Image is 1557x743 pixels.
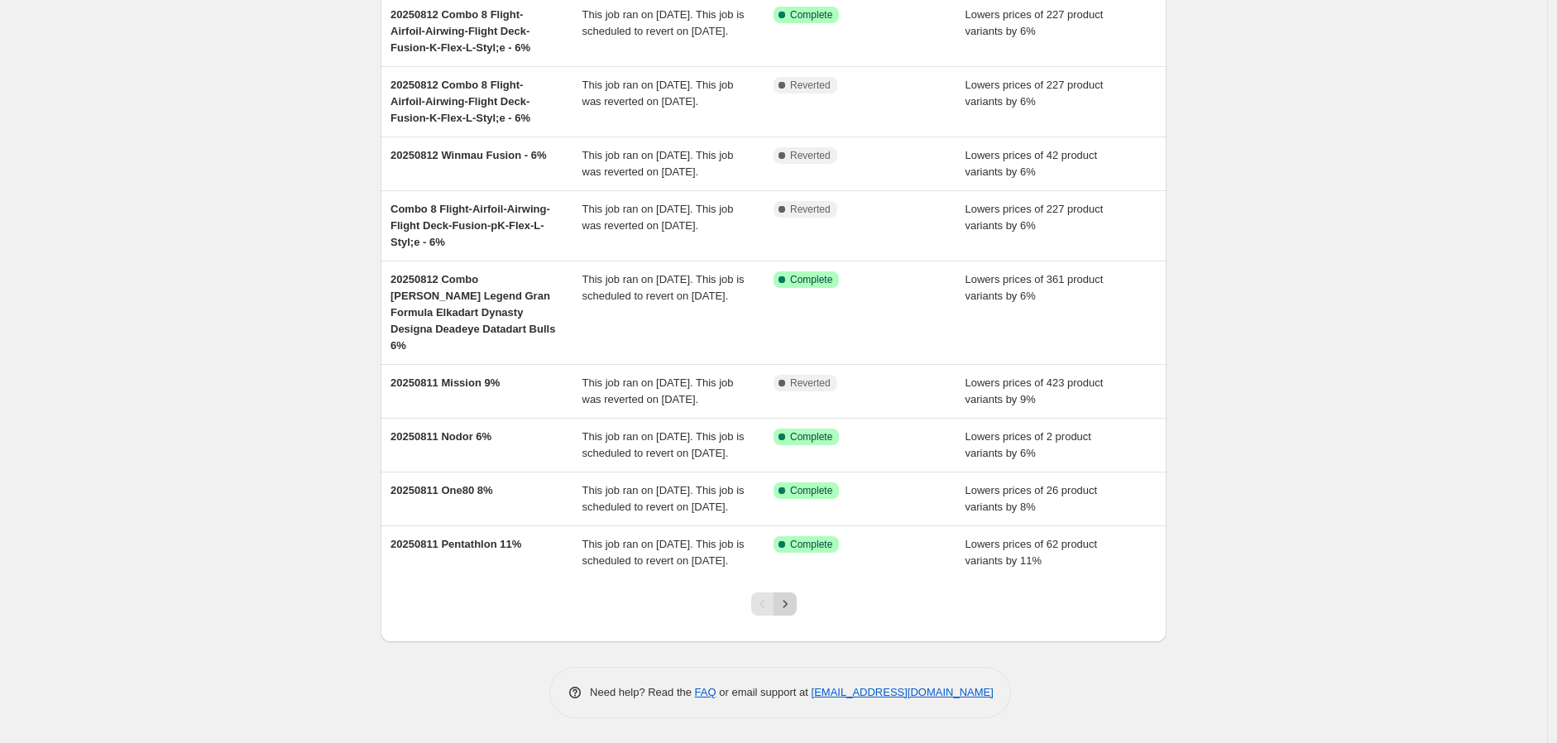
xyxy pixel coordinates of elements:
span: Reverted [790,203,831,216]
span: Lowers prices of 227 product variants by 6% [965,79,1104,108]
span: This job ran on [DATE]. This job is scheduled to revert on [DATE]. [582,538,745,567]
span: This job ran on [DATE]. This job was reverted on [DATE]. [582,79,734,108]
span: This job ran on [DATE]. This job is scheduled to revert on [DATE]. [582,484,745,513]
span: This job ran on [DATE]. This job is scheduled to revert on [DATE]. [582,430,745,459]
span: Complete [790,538,832,551]
span: Lowers prices of 42 product variants by 6% [965,149,1098,178]
span: Lowers prices of 2 product variants by 6% [965,430,1091,459]
span: Lowers prices of 361 product variants by 6% [965,273,1104,302]
span: Lowers prices of 423 product variants by 9% [965,376,1104,405]
span: Need help? Read the [590,686,695,698]
span: Complete [790,430,832,443]
a: [EMAIL_ADDRESS][DOMAIN_NAME] [812,686,994,698]
span: Complete [790,273,832,286]
span: Lowers prices of 62 product variants by 11% [965,538,1098,567]
span: 20250811 Nodor 6% [390,430,491,443]
span: Lowers prices of 26 product variants by 8% [965,484,1098,513]
span: This job ran on [DATE]. This job was reverted on [DATE]. [582,203,734,232]
nav: Pagination [751,592,797,616]
span: This job ran on [DATE]. This job is scheduled to revert on [DATE]. [582,8,745,37]
span: or email support at [716,686,812,698]
span: 20250812 Winmau Fusion - 6% [390,149,546,161]
span: Reverted [790,149,831,162]
a: FAQ [695,686,716,698]
span: 20250812 Combo 8 Flight-Airfoil-Airwing-Flight Deck-Fusion-K-Flex-L-Styl;e - 6% [390,79,530,124]
span: Reverted [790,376,831,390]
span: This job ran on [DATE]. This job was reverted on [DATE]. [582,376,734,405]
span: Reverted [790,79,831,92]
span: This job ran on [DATE]. This job is scheduled to revert on [DATE]. [582,273,745,302]
span: Lowers prices of 227 product variants by 6% [965,203,1104,232]
span: Complete [790,8,832,22]
button: Next [774,592,797,616]
span: 20250812 Combo 8 Flight-Airfoil-Airwing-Flight Deck-Fusion-K-Flex-L-Styl;e - 6% [390,8,530,54]
span: 20250811 Mission 9% [390,376,500,389]
span: Complete [790,484,832,497]
span: Combo 8 Flight-Airfoil-Airwing-Flight Deck-Fusion-pK-Flex-L-Styl;e - 6% [390,203,550,248]
span: 20250812 Combo [PERSON_NAME] Legend Gran Formula Elkadart Dynasty Designa Deadeye Datadart Bulls 6% [390,273,555,352]
span: Lowers prices of 227 product variants by 6% [965,8,1104,37]
span: 20250811 Pentathlon 11% [390,538,521,550]
span: 20250811 One80 8% [390,484,493,496]
span: This job ran on [DATE]. This job was reverted on [DATE]. [582,149,734,178]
